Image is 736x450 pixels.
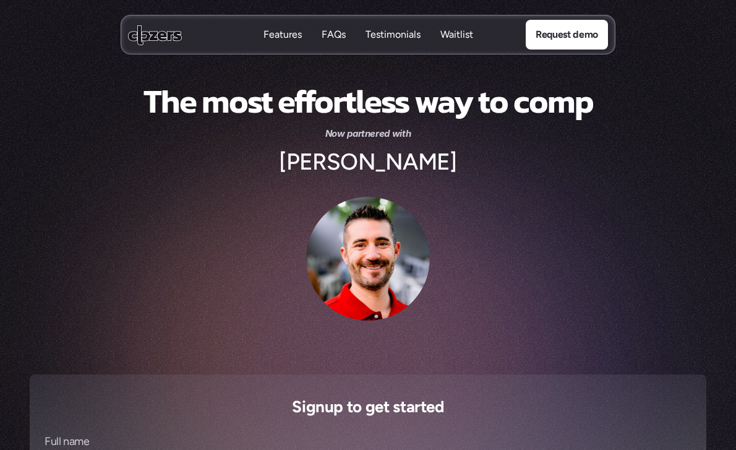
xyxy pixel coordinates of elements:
em: Now partnered with [325,128,411,139]
p: Request demo [536,27,598,43]
a: FAQsFAQs [322,28,346,42]
a: TestimonialsTestimonials [366,28,421,42]
h1: The most effortless way to comp [30,82,706,121]
p: FAQs [322,28,346,41]
p: Features [263,41,302,55]
a: FeaturesFeatures [263,28,302,42]
a: Request demo [526,20,608,50]
p: Features [263,28,302,41]
h2: [PERSON_NAME] [279,146,457,177]
p: Waitlist [440,41,473,55]
p: Waitlist [440,28,473,41]
h3: Signup to get started [45,394,691,420]
p: FAQs [322,41,346,55]
p: Testimonials [366,28,421,41]
p: Testimonials [366,41,421,55]
a: WaitlistWaitlist [440,28,473,42]
p: Full name [45,435,90,449]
